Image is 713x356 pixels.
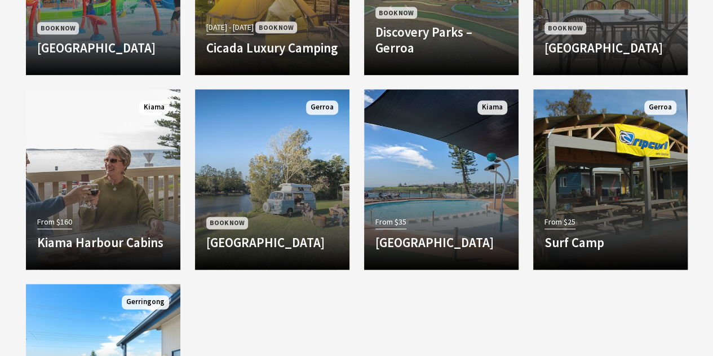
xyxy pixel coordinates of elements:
[206,40,338,56] h4: Cicada Luxury Camping
[375,216,406,228] span: From $35
[544,235,676,250] h4: Surf Camp
[37,216,72,228] span: From $160
[122,295,169,309] span: Gerringong
[206,21,254,34] span: [DATE] - [DATE]
[206,217,248,228] span: Book Now
[544,216,575,228] span: From $25
[255,21,297,33] span: Book Now
[375,7,417,19] span: Book Now
[37,22,79,34] span: Book Now
[477,100,507,115] span: Kiama
[139,100,169,115] span: Kiama
[364,89,519,270] a: From $35 [GEOGRAPHIC_DATA] Kiama
[37,40,169,56] h4: [GEOGRAPHIC_DATA]
[375,235,507,250] h4: [GEOGRAPHIC_DATA]
[533,89,688,270] a: Another Image Used From $25 Surf Camp Gerroa
[195,89,349,270] a: Book Now [GEOGRAPHIC_DATA] Gerroa
[644,100,676,115] span: Gerroa
[37,235,169,250] h4: Kiama Harbour Cabins
[375,24,507,55] h4: Discovery Parks – Gerroa
[306,100,338,115] span: Gerroa
[206,235,338,250] h4: [GEOGRAPHIC_DATA]
[544,40,676,56] h4: [GEOGRAPHIC_DATA]
[544,22,586,34] span: Book Now
[26,89,180,270] a: From $160 Kiama Harbour Cabins Kiama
